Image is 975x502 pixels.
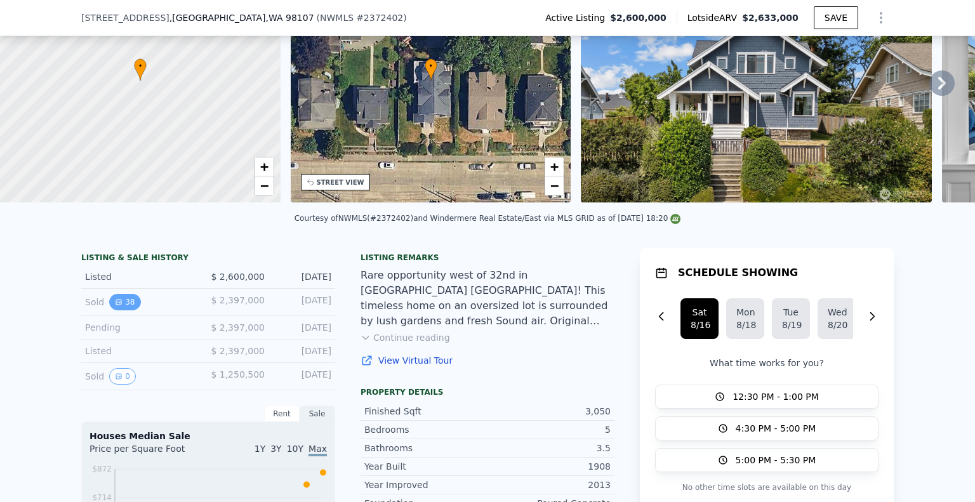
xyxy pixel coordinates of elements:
[487,423,611,436] div: 5
[308,444,327,456] span: Max
[211,272,265,282] span: $ 2,600,000
[270,444,281,454] span: 3Y
[545,176,564,195] a: Zoom out
[670,214,680,224] img: NWMLS Logo
[275,270,331,283] div: [DATE]
[264,406,300,422] div: Rent
[655,416,879,440] button: 4:30 PM - 5:00 PM
[317,11,407,24] div: ( )
[691,306,708,319] div: Sat
[265,13,314,23] span: , WA 98107
[818,298,856,339] button: Wed8/20
[550,178,559,194] span: −
[691,319,708,331] div: 8/16
[545,11,610,24] span: Active Listing
[90,430,327,442] div: Houses Median Sale
[169,11,314,24] span: , [GEOGRAPHIC_DATA]
[81,11,169,24] span: [STREET_ADDRESS]
[610,11,667,24] span: $2,600,000
[733,390,819,403] span: 12:30 PM - 1:00 PM
[487,442,611,454] div: 3.5
[275,368,331,385] div: [DATE]
[85,321,198,334] div: Pending
[782,306,800,319] div: Tue
[782,319,800,331] div: 8/19
[287,444,303,454] span: 10Y
[90,442,208,463] div: Price per Square Foot
[736,422,816,435] span: 4:30 PM - 5:00 PM
[92,493,112,502] tspan: $714
[211,295,265,305] span: $ 2,397,000
[361,268,614,329] div: Rare opportunity west of 32nd in [GEOGRAPHIC_DATA] [GEOGRAPHIC_DATA]! This timeless home on an ov...
[134,60,147,72] span: •
[736,306,754,319] div: Mon
[364,479,487,491] div: Year Improved
[85,345,198,357] div: Listed
[364,423,487,436] div: Bedrooms
[300,406,335,422] div: Sale
[814,6,858,29] button: SAVE
[211,346,265,356] span: $ 2,397,000
[134,58,147,81] div: •
[211,369,265,380] span: $ 1,250,500
[255,176,274,195] a: Zoom out
[736,454,816,466] span: 5:00 PM - 5:30 PM
[545,157,564,176] a: Zoom in
[255,444,265,454] span: 1Y
[828,306,846,319] div: Wed
[255,157,274,176] a: Zoom in
[868,5,894,30] button: Show Options
[425,58,437,81] div: •
[260,159,268,175] span: +
[275,294,331,310] div: [DATE]
[275,345,331,357] div: [DATE]
[81,253,335,265] div: LISTING & SALE HISTORY
[85,270,198,283] div: Listed
[85,294,198,310] div: Sold
[655,448,879,472] button: 5:00 PM - 5:30 PM
[487,479,611,491] div: 2013
[678,265,798,281] h1: SCHEDULE SHOWING
[364,442,487,454] div: Bathrooms
[680,298,719,339] button: Sat8/16
[260,178,268,194] span: −
[655,357,879,369] p: What time works for you?
[92,465,112,473] tspan: $872
[687,11,742,24] span: Lotside ARV
[295,214,681,223] div: Courtesy of NWMLS (#2372402) and Windermere Real Estate/East via MLS GRID as of [DATE] 18:20
[361,387,614,397] div: Property details
[828,319,846,331] div: 8/20
[425,60,437,72] span: •
[736,319,754,331] div: 8/18
[109,368,136,385] button: View historical data
[361,253,614,263] div: Listing remarks
[364,405,487,418] div: Finished Sqft
[726,298,764,339] button: Mon8/18
[109,294,140,310] button: View historical data
[275,321,331,334] div: [DATE]
[356,13,403,23] span: # 2372402
[742,13,799,23] span: $2,633,000
[487,405,611,418] div: 3,050
[320,13,354,23] span: NWMLS
[655,385,879,409] button: 12:30 PM - 1:00 PM
[364,460,487,473] div: Year Built
[211,322,265,333] span: $ 2,397,000
[85,368,198,385] div: Sold
[361,331,450,344] button: Continue reading
[655,480,879,495] p: No other time slots are available on this day
[550,159,559,175] span: +
[487,460,611,473] div: 1908
[772,298,810,339] button: Tue8/19
[317,178,364,187] div: STREET VIEW
[361,354,614,367] a: View Virtual Tour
